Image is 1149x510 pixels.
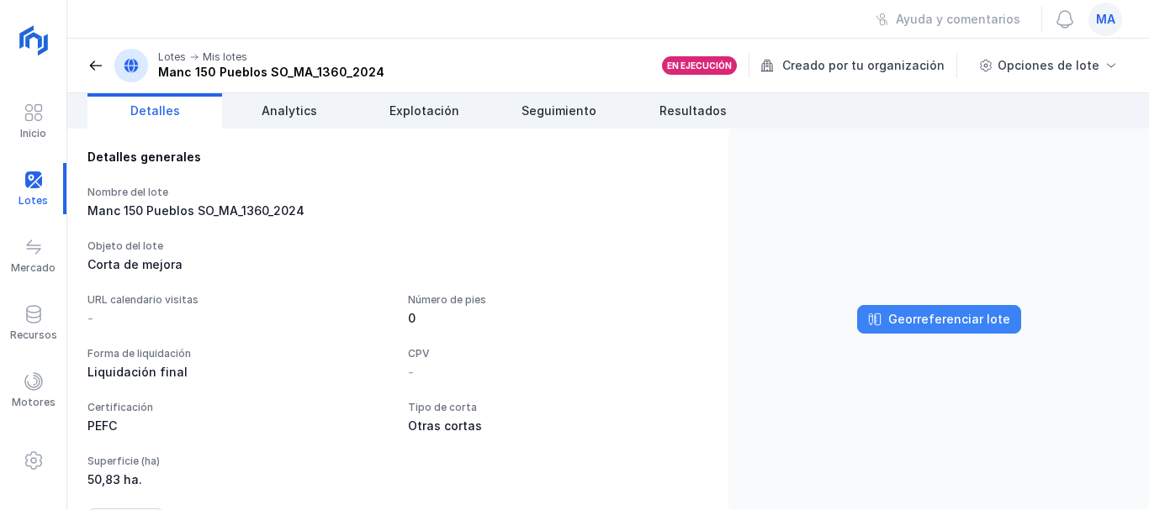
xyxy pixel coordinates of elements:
[389,103,459,119] span: Explotación
[491,93,626,129] a: Seguimiento
[222,93,357,129] a: Analytics
[87,455,388,468] div: Superficie (ha)
[87,149,708,166] div: Detalles generales
[262,103,317,119] span: Analytics
[87,293,388,307] div: URL calendario visitas
[158,64,384,81] div: Manc 150 Pueblos SO_MA_1360_2024
[203,50,247,64] div: Mis lotes
[87,186,388,199] div: Nombre del lote
[87,418,388,434] div: PEFC
[11,261,56,275] div: Mercado
[10,329,57,342] div: Recursos
[13,19,55,61] img: logoRight.svg
[158,50,186,64] div: Lotes
[408,293,708,307] div: Número de pies
[857,305,1021,334] button: Georreferenciar lote
[130,103,180,119] span: Detalles
[667,60,732,71] div: En ejecución
[888,311,1010,328] div: Georreferenciar lote
[12,396,56,409] div: Motores
[408,401,708,414] div: Tipo de corta
[408,418,708,434] div: Otras cortas
[87,471,388,488] div: 50,83 ha.
[87,401,388,414] div: Certificación
[626,93,760,129] a: Resultados
[87,256,708,273] div: Corta de mejora
[760,53,960,78] div: Creado por tu organización
[408,310,708,327] div: 0
[87,347,388,360] div: Forma de liquidación
[896,11,1020,28] div: Ayuda y comentarios
[408,364,414,381] div: -
[998,57,1099,74] div: Opciones de lote
[87,239,708,253] div: Objeto del lote
[87,364,388,381] div: Liquidación final
[408,347,708,360] div: CPV
[659,103,727,119] span: Resultados
[87,202,388,219] div: Manc 150 Pueblos SO_MA_1360_2024
[357,93,491,129] a: Explotación
[1096,11,1115,28] span: ma
[87,93,222,129] a: Detalles
[20,127,46,140] div: Inicio
[522,103,596,119] span: Seguimiento
[87,310,93,327] div: -
[865,5,1031,34] button: Ayuda y comentarios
